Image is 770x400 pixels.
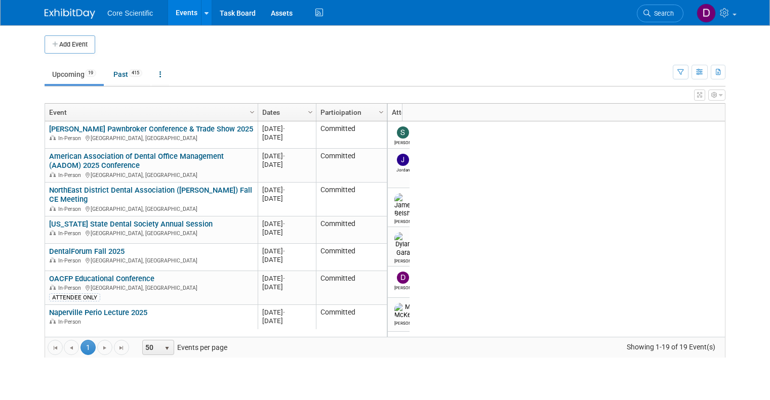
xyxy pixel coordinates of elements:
div: [DATE] [262,133,311,142]
span: Column Settings [306,108,314,116]
a: [US_STATE] State Dental Society Annual Session [49,219,213,229]
a: Upcoming19 [45,65,104,84]
span: - [283,152,285,160]
span: Column Settings [248,108,256,116]
span: 50 [143,340,160,354]
td: Committed [316,244,387,271]
div: Dylan Gara [394,257,412,263]
span: 415 [129,69,142,77]
span: - [283,220,285,228]
a: Go to the first page [48,340,63,355]
span: Events per page [130,340,237,355]
td: Committed [316,305,387,332]
img: James Belshe [394,193,414,217]
div: [GEOGRAPHIC_DATA], [GEOGRAPHIC_DATA] [49,170,253,179]
td: Committed [316,121,387,149]
div: [DATE] [262,124,311,133]
img: ExhibitDay [45,9,95,19]
span: In-Person [58,319,84,325]
span: Go to the last page [117,344,126,352]
div: [DATE] [262,160,311,169]
div: [DATE] [262,186,311,194]
span: select [163,344,171,352]
div: [DATE] [262,308,311,317]
span: - [283,125,285,132]
a: OACFP Educational Conference [49,274,154,283]
span: - [283,186,285,194]
span: Core Scientific [107,9,153,17]
div: [DATE] [262,283,311,291]
a: Dates [262,104,309,121]
a: Column Settings [247,104,258,119]
span: In-Person [58,257,84,264]
img: In-Person Event [50,135,56,140]
span: Column Settings [377,108,385,116]
span: - [283,308,285,316]
div: [DATE] [262,152,311,160]
span: Go to the next page [101,344,109,352]
div: [DATE] [262,228,311,237]
span: - [283,275,285,282]
span: Search [651,10,674,17]
div: [GEOGRAPHIC_DATA], [GEOGRAPHIC_DATA] [49,204,253,213]
span: 1 [80,340,96,355]
img: Dan Boro [397,272,409,284]
a: Past415 [106,65,150,84]
button: Add Event [45,35,95,54]
img: Danielle Wiesemann [697,4,716,23]
div: [DATE] [262,274,311,283]
div: ATTENDEE ONLY [49,293,100,301]
span: In-Person [58,230,84,237]
td: Committed [316,216,387,244]
a: Go to the last page [114,340,129,355]
div: [DATE] [262,317,311,325]
img: In-Person Event [50,319,56,324]
div: Dan Boro [394,284,412,290]
div: Jordan McCullough [394,166,412,172]
a: Go to the next page [97,340,112,355]
td: Committed [316,271,387,305]
div: [DATE] [262,194,311,203]
a: Event [49,104,251,121]
a: Participation [320,104,380,121]
td: Committed [316,149,387,183]
a: Search [637,5,683,22]
a: [PERSON_NAME] Pawnbroker Conference & Trade Show 2025 [49,124,253,134]
span: - [283,247,285,255]
a: Column Settings [305,104,316,119]
span: Go to the previous page [67,344,75,352]
div: Sam Robinson [394,139,412,145]
div: [DATE] [262,247,311,255]
img: In-Person Event [50,172,56,177]
img: In-Person Event [50,206,56,211]
div: [DATE] [262,219,311,228]
img: In-Person Event [50,230,56,235]
span: Showing 1-19 of 19 Event(s) [618,340,725,354]
div: [GEOGRAPHIC_DATA], [GEOGRAPHIC_DATA] [49,134,253,142]
span: In-Person [58,206,84,212]
a: Attendees [392,104,482,121]
span: 19 [85,69,96,77]
span: In-Person [58,285,84,291]
a: American Association of Dental Office Management (AADOM) 2025 Conference [49,152,224,170]
td: Committed [316,183,387,216]
a: Naperville Perio Lecture 2025 [49,308,147,317]
span: Go to the first page [51,344,59,352]
div: [DATE] [262,255,311,264]
div: [GEOGRAPHIC_DATA], [GEOGRAPHIC_DATA] [49,283,253,292]
img: Jordan McCullough [397,154,409,166]
img: Sam Robinson [397,126,409,139]
a: Go to the previous page [64,340,79,355]
span: In-Person [58,172,84,179]
img: In-Person Event [50,285,56,290]
img: Mike McKenna [394,303,422,319]
span: In-Person [58,135,84,142]
img: Dylan Gara [394,232,412,256]
a: DentalForum Fall 2025 [49,247,125,256]
div: [GEOGRAPHIC_DATA], [GEOGRAPHIC_DATA] [49,256,253,264]
div: [GEOGRAPHIC_DATA], [GEOGRAPHIC_DATA] [49,229,253,237]
img: In-Person Event [50,257,56,262]
a: Column Settings [376,104,387,119]
a: NorthEast District Dental Association ([PERSON_NAME]) Fall CE Meeting [49,186,252,204]
div: James Belshe [394,217,412,224]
